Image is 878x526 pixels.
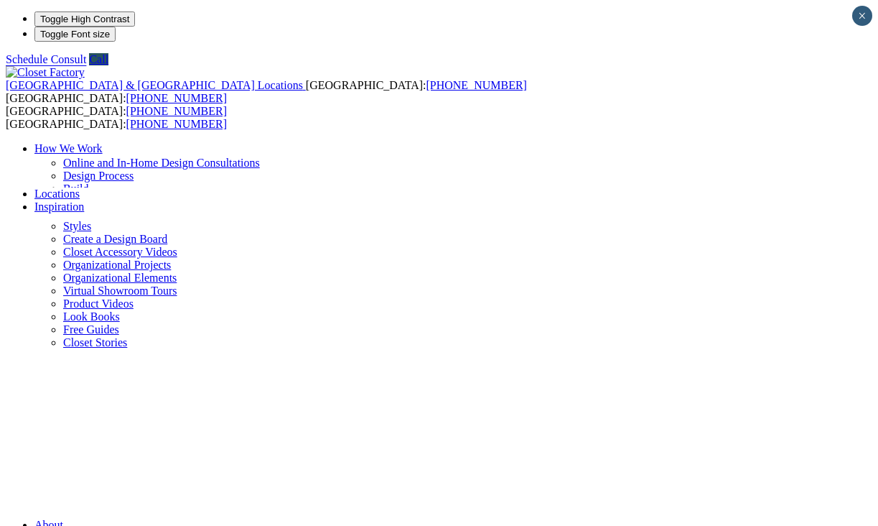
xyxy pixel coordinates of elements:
a: [PHONE_NUMBER] [426,79,526,91]
a: Closet Stories [63,336,127,349]
a: Online and In-Home Design Consultations [63,157,260,169]
a: Build [63,183,89,195]
a: Locations [34,188,80,200]
a: Closet Accessory Videos [63,246,177,258]
a: [GEOGRAPHIC_DATA] & [GEOGRAPHIC_DATA] Locations [6,79,306,91]
img: Closet Factory [6,66,85,79]
button: Toggle High Contrast [34,11,135,27]
span: Toggle Font size [40,29,110,40]
a: Look Books [63,310,120,323]
button: Close [852,6,872,26]
a: Organizational Projects [63,259,171,271]
a: Inspiration [34,200,84,213]
a: Virtual Showroom Tours [63,285,177,297]
a: Free Guides [63,323,119,336]
a: Call [89,53,108,65]
a: How We Work [34,142,103,154]
span: Toggle High Contrast [40,14,129,24]
a: Styles [63,220,91,232]
a: Organizational Elements [63,272,177,284]
a: [PHONE_NUMBER] [126,118,227,130]
span: [GEOGRAPHIC_DATA]: [GEOGRAPHIC_DATA]: [6,105,227,130]
span: [GEOGRAPHIC_DATA] & [GEOGRAPHIC_DATA] Locations [6,79,303,91]
a: Create a Design Board [63,233,167,245]
button: Toggle Font size [34,27,116,42]
a: Design Process [63,170,134,182]
span: [GEOGRAPHIC_DATA]: [GEOGRAPHIC_DATA]: [6,79,527,104]
a: [PHONE_NUMBER] [126,92,227,104]
a: [PHONE_NUMBER] [126,105,227,117]
a: Schedule Consult [6,53,86,65]
a: Product Videos [63,297,134,310]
